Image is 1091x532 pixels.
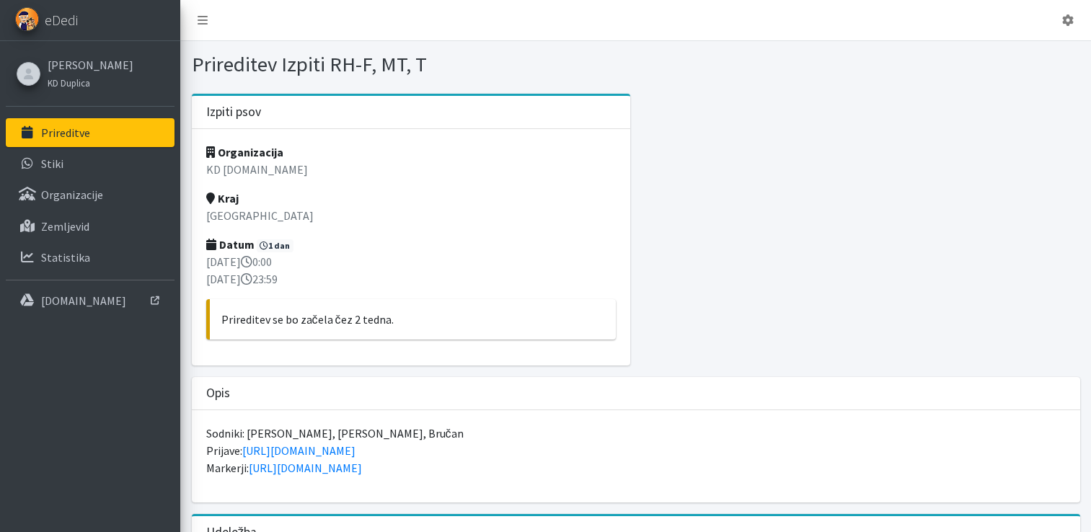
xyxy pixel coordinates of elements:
strong: Kraj [206,191,239,205]
p: Prireditve [41,125,90,140]
a: [DOMAIN_NAME] [6,286,175,315]
p: Statistika [41,250,90,265]
p: Zemljevid [41,219,89,234]
p: [DOMAIN_NAME] [41,293,126,308]
img: eDedi [15,7,39,31]
p: Sodniki: [PERSON_NAME], [PERSON_NAME], Bručan Prijave: Markerji: [206,425,1066,476]
small: KD Duplica [48,77,90,89]
h3: Opis [206,386,230,401]
a: Organizacije [6,180,175,209]
a: Prireditve [6,118,175,147]
a: Stiki [6,149,175,178]
a: KD Duplica [48,74,133,91]
a: [URL][DOMAIN_NAME] [242,443,355,458]
a: Zemljevid [6,212,175,241]
a: Statistika [6,243,175,272]
p: Stiki [41,156,63,171]
h1: Prireditev Izpiti RH-F, MT, T [192,52,631,77]
p: KD [DOMAIN_NAME] [206,161,617,178]
a: [URL][DOMAIN_NAME] [249,461,362,475]
span: eDedi [45,9,78,31]
p: [DATE] 0:00 [DATE] 23:59 [206,253,617,288]
strong: Organizacija [206,145,283,159]
span: 1 dan [257,239,294,252]
p: [GEOGRAPHIC_DATA] [206,207,617,224]
p: Organizacije [41,187,103,202]
h3: Izpiti psov [206,105,261,120]
strong: Datum [206,237,255,252]
a: [PERSON_NAME] [48,56,133,74]
p: Prireditev se bo začela čez 2 tedna. [221,311,605,328]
